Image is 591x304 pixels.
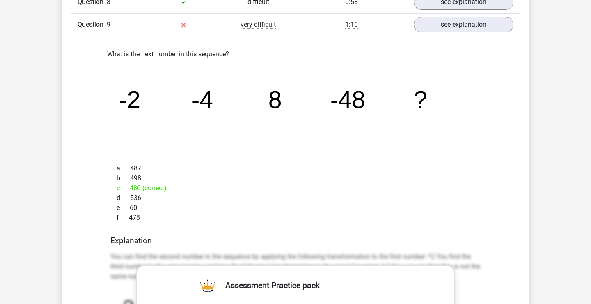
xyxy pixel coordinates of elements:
div: 536 [110,193,481,203]
h4: Explanation [110,236,481,245]
tspan: 8 [268,86,282,113]
tspan: -4 [192,86,213,113]
span: 9 [107,21,110,28]
tspan: -2 [119,86,141,113]
div: 480 (correct) [110,183,481,193]
span: b [117,173,130,183]
tspan: -48 [330,86,365,113]
div: 487 [110,164,481,173]
a: see explanation [414,17,513,32]
p: You can find the second number in the sequence by applying the following transformation to the fi... [110,252,481,281]
span: c [117,183,130,193]
span: a [117,164,130,173]
div: 478 [110,213,481,223]
span: d [117,193,130,203]
span: very difficult [241,21,276,29]
tspan: ? [414,86,427,113]
span: e [117,203,130,213]
div: 498 [110,173,481,183]
span: f [117,213,129,223]
div: 60 [110,203,481,213]
span: Question [78,20,107,30]
span: 1:10 [345,21,358,29]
